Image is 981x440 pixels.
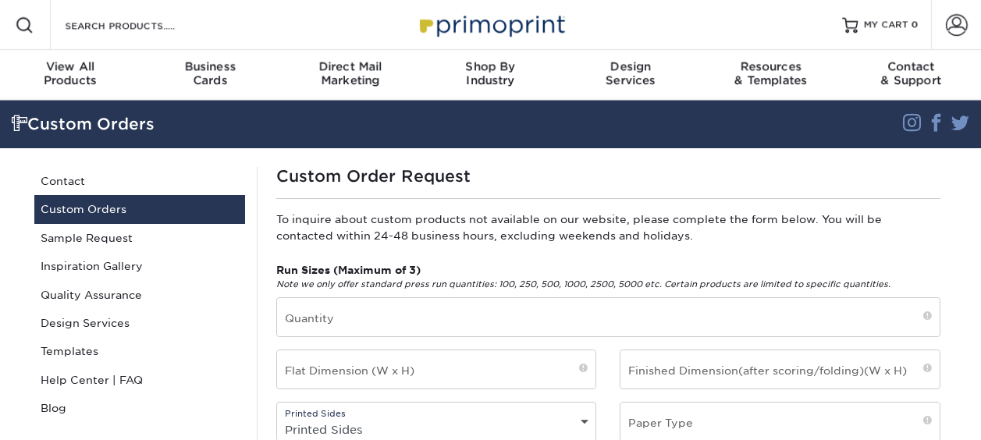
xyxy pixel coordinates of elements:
a: Templates [34,337,245,365]
span: Business [140,59,281,73]
span: Shop By [421,59,561,73]
div: & Templates [701,59,841,87]
input: SEARCH PRODUCTS..... [63,16,215,34]
span: 0 [912,20,919,30]
em: Note we only offer standard press run quantities: 100, 250, 500, 1000, 2500, 5000 etc. Certain pr... [276,279,890,289]
p: To inquire about custom products not available on our website, please complete the form below. Yo... [276,211,940,243]
a: Quality Assurance [34,281,245,309]
div: & Support [841,59,981,87]
h1: Custom Order Request [276,167,940,186]
div: Marketing [280,59,421,87]
a: Resources& Templates [701,50,841,100]
a: Shop ByIndustry [421,50,561,100]
span: Contact [841,59,981,73]
div: Cards [140,59,281,87]
span: Direct Mail [280,59,421,73]
div: Industry [421,59,561,87]
img: Primoprint [413,8,569,41]
a: Custom Orders [34,195,245,223]
a: Contact& Support [841,50,981,100]
span: Resources [701,59,841,73]
a: Sample Request [34,224,245,252]
a: BusinessCards [140,50,281,100]
a: Design Services [34,309,245,337]
span: Design [560,59,701,73]
a: Direct MailMarketing [280,50,421,100]
a: Help Center | FAQ [34,366,245,394]
strong: Run Sizes (Maximum of 3) [276,264,421,276]
span: MY CART [864,19,908,32]
a: Contact [34,167,245,195]
a: Blog [34,394,245,422]
a: Inspiration Gallery [34,252,245,280]
div: Services [560,59,701,87]
a: DesignServices [560,50,701,100]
